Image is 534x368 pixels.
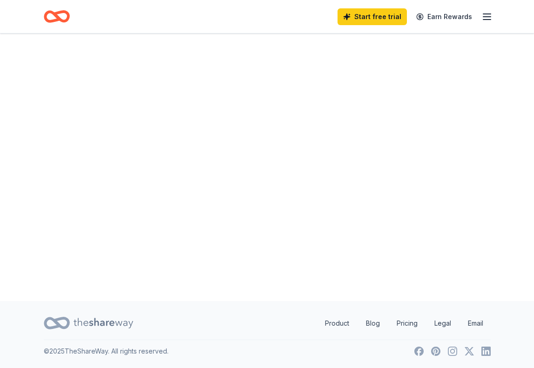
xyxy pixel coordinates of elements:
a: Home [44,6,70,27]
a: Pricing [389,314,425,333]
a: Blog [358,314,387,333]
a: Earn Rewards [411,8,478,25]
nav: quick links [318,314,491,333]
a: Legal [427,314,459,333]
p: © 2025 TheShareWay. All rights reserved. [44,346,169,357]
a: Start free trial [338,8,407,25]
a: Product [318,314,357,333]
a: Email [460,314,491,333]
